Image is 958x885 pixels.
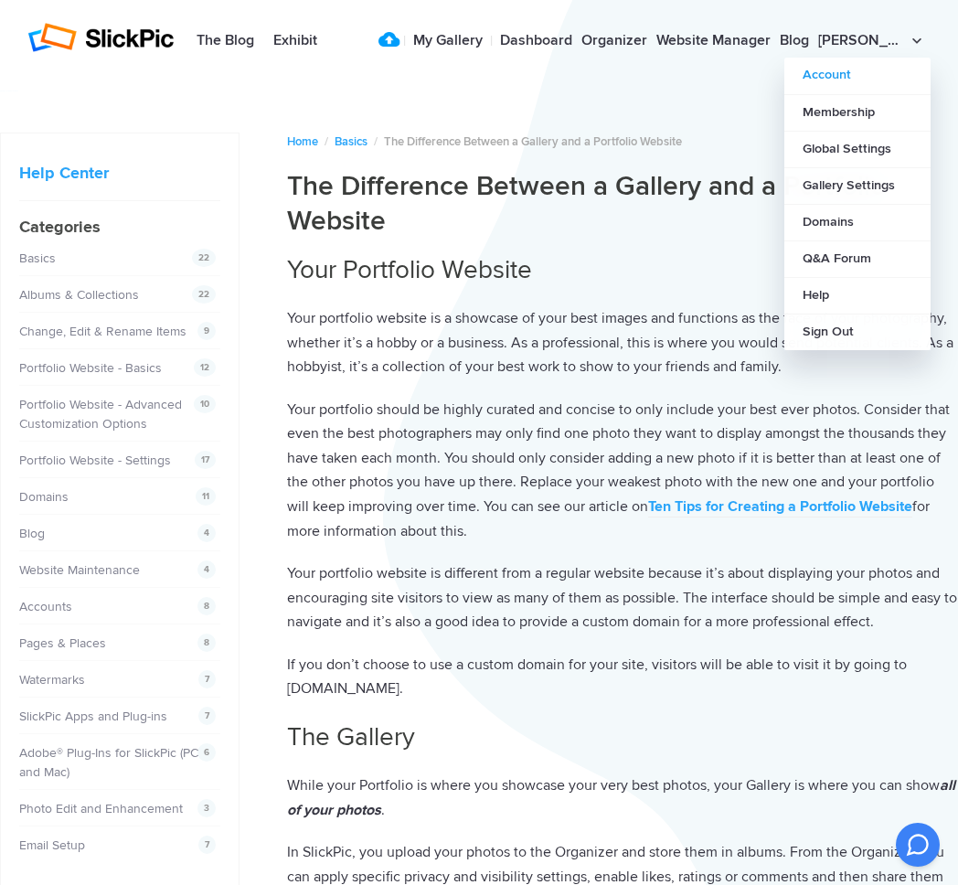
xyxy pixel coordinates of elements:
[287,561,958,634] p: Your portfolio website is different from a regular website because it’s about displaying your pho...
[194,395,216,413] span: 10
[198,670,216,688] span: 7
[197,799,216,817] span: 3
[19,489,69,505] a: Domains
[384,134,682,149] span: The Difference Between a Gallery and a Portfolio Website
[19,324,186,339] a: Change, Edit & Rename Items
[197,597,216,615] span: 8
[287,252,958,288] h2: Your Portfolio Website
[196,487,216,506] span: 11
[19,672,85,688] a: Watermarks
[19,453,171,468] a: Portfolio Website - Settings
[287,169,958,238] h1: The Difference Between a Gallery and a Portfolio Website
[19,287,139,303] a: Albums & Collections
[192,285,216,304] span: 22
[648,497,912,516] strong: Ten Tips for Creating a Portfolio Website
[19,163,109,183] a: Help Center
[19,215,220,240] h4: Categories
[19,599,72,614] a: Accounts
[335,134,367,149] a: Basics
[197,743,216,762] span: 6
[19,801,183,816] a: Photo Edit and Enhancement
[325,134,328,149] span: /
[19,745,198,780] a: Adobe® Plug-Ins for SlickPic (PC and Mac)
[287,134,318,149] a: Home
[197,524,216,542] span: 4
[287,720,958,755] h2: The Gallery
[287,776,955,819] em: all of your photos
[19,562,140,578] a: Website Maintenance
[287,306,958,379] p: Your portfolio website is a showcase of your best images and functions as the face of your photog...
[195,451,216,469] span: 17
[287,773,958,822] p: While your Portfolio is where you showcase your very best photos, your Gallery is where you can s...
[19,526,45,541] a: Blog
[197,560,216,579] span: 4
[198,707,216,725] span: 7
[19,397,182,432] a: Portfolio Website - Advanced Customization Options
[19,635,106,651] a: Pages & Places
[648,497,912,517] a: Ten Tips for Creating a Portfolio Website
[287,653,958,701] p: If you don’t choose to use a custom domain for your site, visitors will be able to visit it by go...
[374,134,378,149] span: /
[197,634,216,652] span: 8
[19,709,167,724] a: SlickPic Apps and Plug-ins
[19,251,56,266] a: Basics
[287,398,958,543] p: Your portfolio should be highly curated and concise to only include your best ever photos. Consid...
[19,837,85,853] a: Email Setup
[194,358,216,377] span: 12
[19,360,162,376] a: Portfolio Website - Basics
[192,249,216,267] span: 22
[198,836,216,854] span: 7
[197,322,216,340] span: 9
